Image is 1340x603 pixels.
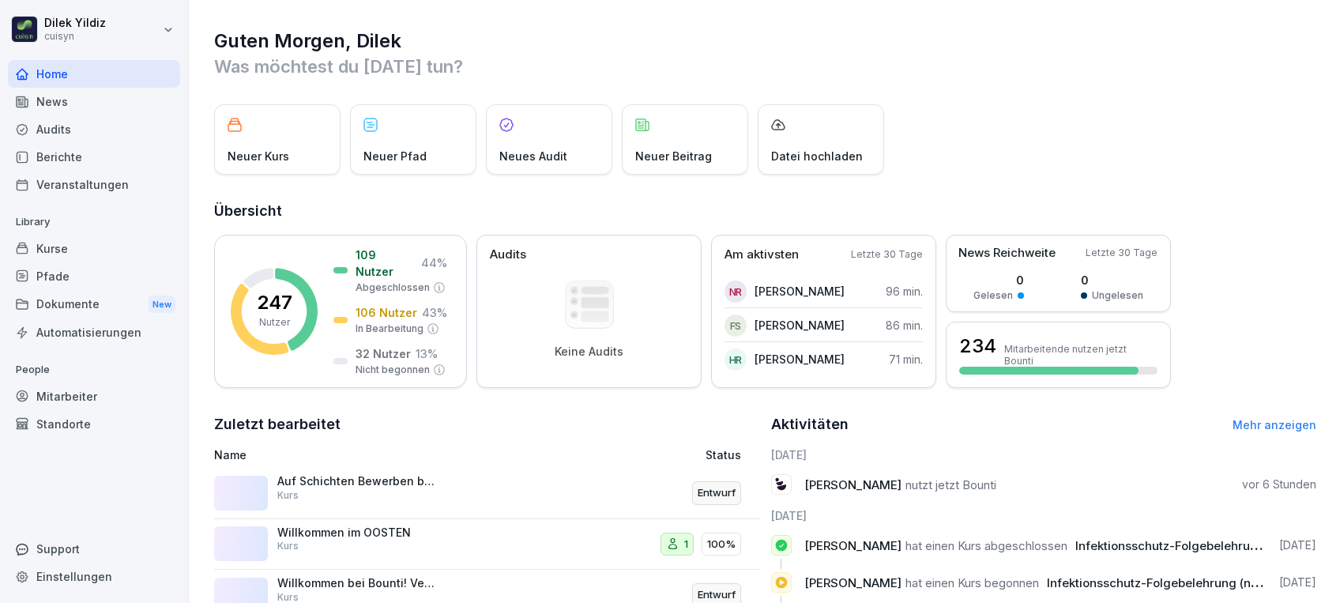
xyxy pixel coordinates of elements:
[905,538,1067,553] span: hat einen Kurs abgeschlossen
[44,31,106,42] p: cuisyn
[214,468,760,519] a: Auf Schichten Bewerben beim FSV in der E2N App!KursEntwurf
[277,539,299,553] p: Kurs
[214,28,1316,54] h1: Guten Morgen, Dilek
[8,410,180,438] a: Standorte
[886,317,923,334] p: 86 min.
[259,315,290,330] p: Nutzer
[422,304,447,321] p: 43 %
[804,477,901,492] span: [PERSON_NAME]
[725,349,747,371] div: HR
[973,288,1013,303] p: Gelesen
[973,272,1024,288] p: 0
[8,563,180,590] a: Einstellungen
[214,54,1316,79] p: Was möchtest du [DATE] tun?
[363,148,427,164] p: Neuer Pfad
[356,363,430,377] p: Nicht begonnen
[421,254,447,271] p: 44 %
[356,247,416,280] p: 109 Nutzer
[886,283,923,300] p: 96 min.
[257,293,292,312] p: 247
[228,148,289,164] p: Neuer Kurs
[851,247,923,262] p: Letzte 30 Tage
[698,587,736,603] p: Entwurf
[1047,575,1330,590] span: Infektionsschutz-Folgebelehrung (nach §43 IfSG)
[958,244,1056,262] p: News Reichweite
[725,315,747,337] div: FS
[8,318,180,346] a: Automatisierungen
[1081,272,1143,288] p: 0
[499,148,567,164] p: Neues Audit
[8,115,180,143] a: Audits
[771,507,1317,524] h6: [DATE]
[8,88,180,115] a: News
[214,200,1316,222] h2: Übersicht
[356,322,423,336] p: In Bearbeitung
[8,235,180,262] a: Kurse
[1092,288,1143,303] p: Ungelesen
[555,345,623,359] p: Keine Audits
[8,357,180,383] p: People
[8,262,180,290] a: Pfade
[635,148,712,164] p: Neuer Beitrag
[416,345,438,362] p: 13 %
[214,413,760,435] h2: Zuletzt bearbeitet
[277,474,435,488] p: Auf Schichten Bewerben beim FSV in der E2N App!
[1242,477,1316,492] p: vor 6 Stunden
[277,488,299,503] p: Kurs
[356,345,411,362] p: 32 Nutzer
[8,171,180,198] a: Veranstaltungen
[889,351,923,367] p: 71 min.
[8,383,180,410] a: Mitarbeiter
[277,576,435,590] p: Willkommen bei Bounti! Version HV / Oosten
[959,333,996,360] h3: 234
[755,283,845,300] p: [PERSON_NAME]
[725,281,747,303] div: NR
[44,17,106,30] p: Dilek Yildiz
[277,526,435,540] p: Willkommen im OOSTEN
[1004,343,1157,367] p: Mitarbeitende nutzen jetzt Bounti
[356,281,430,295] p: Abgeschlossen
[1086,246,1157,260] p: Letzte 30 Tage
[1279,537,1316,553] p: [DATE]
[8,209,180,235] p: Library
[490,246,526,264] p: Audits
[1233,418,1316,432] a: Mehr anzeigen
[771,148,863,164] p: Datei hochladen
[214,519,760,571] a: Willkommen im OOSTENKurs1100%
[725,246,799,264] p: Am aktivsten
[905,477,996,492] span: nutzt jetzt Bounti
[707,537,736,552] p: 100%
[8,60,180,88] a: Home
[214,447,552,463] p: Name
[8,535,180,563] div: Support
[755,351,845,367] p: [PERSON_NAME]
[771,413,849,435] h2: Aktivitäten
[755,317,845,334] p: [PERSON_NAME]
[706,447,741,463] p: Status
[771,447,1317,463] h6: [DATE]
[8,290,180,319] div: Dokumente
[356,304,417,321] p: 106 Nutzer
[684,537,688,552] p: 1
[804,538,901,553] span: [PERSON_NAME]
[8,143,180,171] a: Berichte
[905,575,1039,590] span: hat einen Kurs begonnen
[1279,575,1316,590] p: [DATE]
[698,485,736,501] p: Entwurf
[149,296,175,314] div: New
[804,575,901,590] span: [PERSON_NAME]
[8,290,180,319] a: DokumenteNew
